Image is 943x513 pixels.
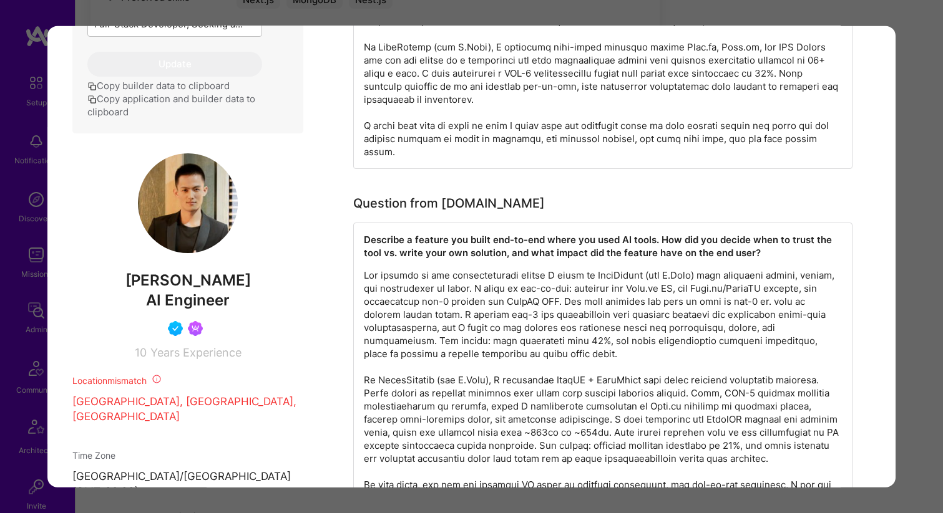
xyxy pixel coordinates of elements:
[146,290,230,309] span: AI Engineer
[87,79,230,92] button: Copy builder data to clipboard
[72,394,303,424] p: [GEOGRAPHIC_DATA], [GEOGRAPHIC_DATA], [GEOGRAPHIC_DATA]
[168,320,183,335] img: Vetted A.Teamer
[138,243,238,255] a: User Avatar
[47,26,896,487] div: modal
[87,95,97,104] i: icon Copy
[72,271,303,289] span: [PERSON_NAME]
[72,469,303,499] p: [GEOGRAPHIC_DATA]/[GEOGRAPHIC_DATA] (GMT-08:00 )
[72,373,303,386] div: Location mismatch
[247,20,253,26] i: icon Chevron
[87,92,288,118] button: Copy application and builder data to clipboard
[353,194,544,213] div: Question from [DOMAIN_NAME]
[363,234,834,259] strong: Describe a feature you built end-to-end where you used AI tools. How did you decide when to trust...
[138,153,238,252] img: User Avatar
[87,82,97,91] i: icon Copy
[87,51,262,76] button: Update
[188,320,203,335] img: Been on Mission
[134,345,146,358] span: 10
[150,345,241,358] span: Years Experience
[94,17,243,30] div: Full-Stack Developer, Seeking a product-minded Sr. Full Stack Developer to join our core engineer...
[72,450,115,461] span: Time Zone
